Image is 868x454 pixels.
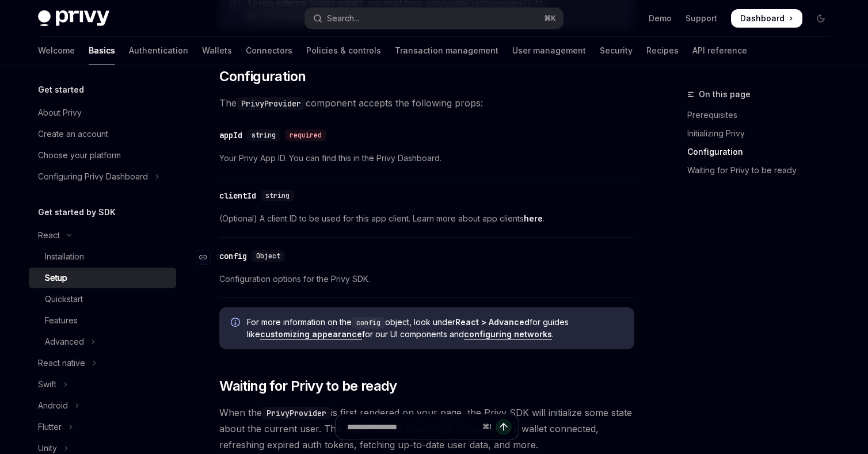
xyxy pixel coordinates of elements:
a: customizing appearance [260,329,362,339]
span: Configuration [219,67,306,86]
button: Open search [305,8,563,29]
button: Send message [496,419,512,435]
a: Waiting for Privy to be ready [687,161,839,180]
a: Features [29,310,176,331]
a: Setup [29,268,176,288]
button: Toggle dark mode [812,9,830,28]
a: Choose your platform [29,145,176,166]
span: When the is first rendered on your page, the Privy SDK will initialize some state about the curre... [219,405,634,453]
button: Toggle React section [29,225,176,246]
a: Connectors [246,37,292,64]
a: Initializing Privy [687,124,839,143]
button: Toggle Flutter section [29,417,176,437]
a: Policies & controls [306,37,381,64]
a: Welcome [38,37,75,64]
div: appId [219,129,242,141]
img: dark logo [38,10,109,26]
code: config [352,317,385,329]
code: PrivyProvider [262,407,331,419]
a: Navigate to header [196,246,219,269]
span: For more information on the object, look under for guides like for our UI components and . [247,316,623,340]
code: PrivyProvider [237,97,306,110]
span: Object [256,251,280,261]
span: Dashboard [740,13,785,24]
div: Features [45,314,78,327]
span: Waiting for Privy to be ready [219,377,397,395]
a: Recipes [646,37,679,64]
div: Configuring Privy Dashboard [38,170,148,184]
div: React [38,228,60,242]
button: Toggle Advanced section [29,331,176,352]
div: Flutter [38,420,62,434]
h5: Get started [38,83,84,97]
strong: React > Advanced [455,317,530,327]
a: User management [512,37,586,64]
a: Dashboard [731,9,802,28]
button: Toggle Android section [29,395,176,416]
div: Installation [45,250,84,264]
div: Choose your platform [38,148,121,162]
span: ⌘ K [544,14,556,23]
svg: Info [231,318,242,329]
span: (Optional) A client ID to be used for this app client. Learn more about app clients . [219,212,634,226]
a: configuring networks [464,329,552,339]
button: Toggle Swift section [29,374,176,395]
span: The component accepts the following props: [219,95,634,111]
a: Basics [89,37,115,64]
a: Create an account [29,124,176,144]
div: Create an account [38,127,108,141]
div: Setup [45,271,67,285]
button: Toggle Configuring Privy Dashboard section [29,166,176,187]
a: Prerequisites [687,106,839,124]
div: React native [38,356,85,370]
a: About Privy [29,102,176,123]
a: Transaction management [395,37,498,64]
a: Installation [29,246,176,267]
a: API reference [692,37,747,64]
a: here [524,213,543,224]
div: Search... [327,12,359,25]
input: Ask a question... [347,414,478,440]
a: Quickstart [29,289,176,310]
h5: Get started by SDK [38,205,116,219]
div: config [219,250,247,262]
div: clientId [219,190,256,201]
div: Advanced [45,335,84,349]
a: Authentication [129,37,188,64]
button: Toggle React native section [29,353,176,373]
div: Quickstart [45,292,83,306]
a: Security [600,37,633,64]
span: string [252,131,276,140]
div: Swift [38,377,56,391]
a: Support [686,13,717,24]
a: Demo [649,13,672,24]
div: About Privy [38,106,82,120]
span: On this page [699,87,751,101]
div: required [285,129,326,141]
a: Wallets [202,37,232,64]
span: Your Privy App ID. You can find this in the Privy Dashboard. [219,151,634,165]
span: string [265,191,290,200]
div: Android [38,399,68,413]
span: Configuration options for the Privy SDK. [219,272,634,286]
a: Configuration [687,143,839,161]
